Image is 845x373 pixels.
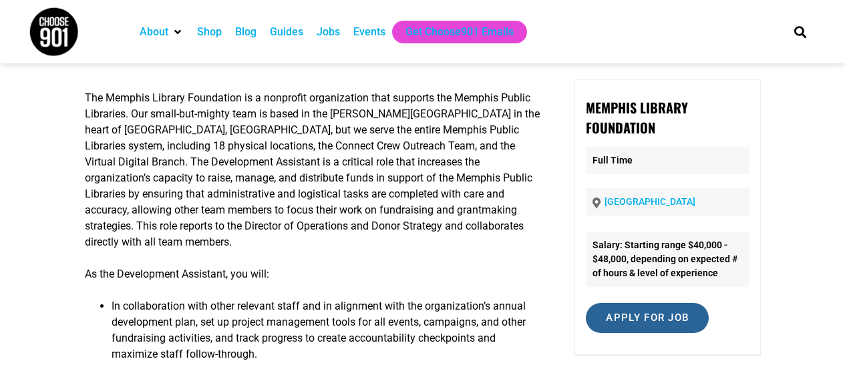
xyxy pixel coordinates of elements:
a: Guides [270,24,303,40]
div: Search [789,21,811,43]
p: As the Development Assistant, you will: [85,266,541,282]
a: Get Choose901 Emails [405,24,514,40]
a: Jobs [317,24,340,40]
p: Full Time [586,147,749,174]
a: [GEOGRAPHIC_DATA] [605,196,695,207]
p: The Memphis Library Foundation is a nonprofit organization that supports the Memphis Public Libra... [85,90,541,250]
nav: Main nav [133,21,772,43]
li: Salary: Starting range $40,000 - $48,000, depending on expected # of hours & level of experience [586,232,749,287]
a: Events [353,24,385,40]
strong: Memphis Library Foundation [586,97,688,137]
div: About [133,21,190,43]
a: Shop [197,24,222,40]
a: Blog [235,24,257,40]
a: About [140,24,168,40]
li: In collaboration with other relevant staff and in alignment with the organization’s annual develo... [112,298,541,370]
input: Apply for job [586,303,709,333]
